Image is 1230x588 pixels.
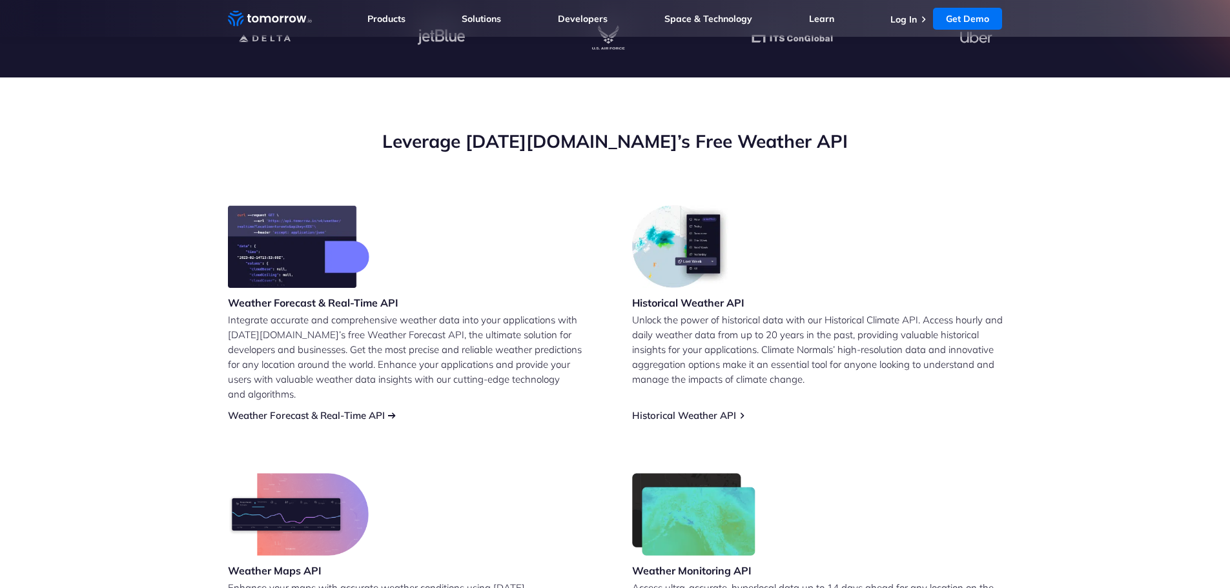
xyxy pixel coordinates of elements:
h3: Weather Maps API [228,563,369,578]
a: Space & Technology [664,13,752,25]
a: Solutions [462,13,501,25]
a: Get Demo [933,8,1002,30]
a: Home link [228,9,312,28]
a: Weather Forecast & Real-Time API [228,409,385,421]
h3: Weather Monitoring API [632,563,756,578]
p: Integrate accurate and comprehensive weather data into your applications with [DATE][DOMAIN_NAME]... [228,312,599,401]
a: Developers [558,13,608,25]
h3: Weather Forecast & Real-Time API [228,296,398,310]
h3: Historical Weather API [632,296,744,310]
a: Log In [890,14,917,25]
a: Learn [809,13,834,25]
p: Unlock the power of historical data with our Historical Climate API. Access hourly and daily weat... [632,312,1003,387]
a: Historical Weather API [632,409,736,421]
a: Products [367,13,405,25]
h2: Leverage [DATE][DOMAIN_NAME]’s Free Weather API [228,129,1003,154]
